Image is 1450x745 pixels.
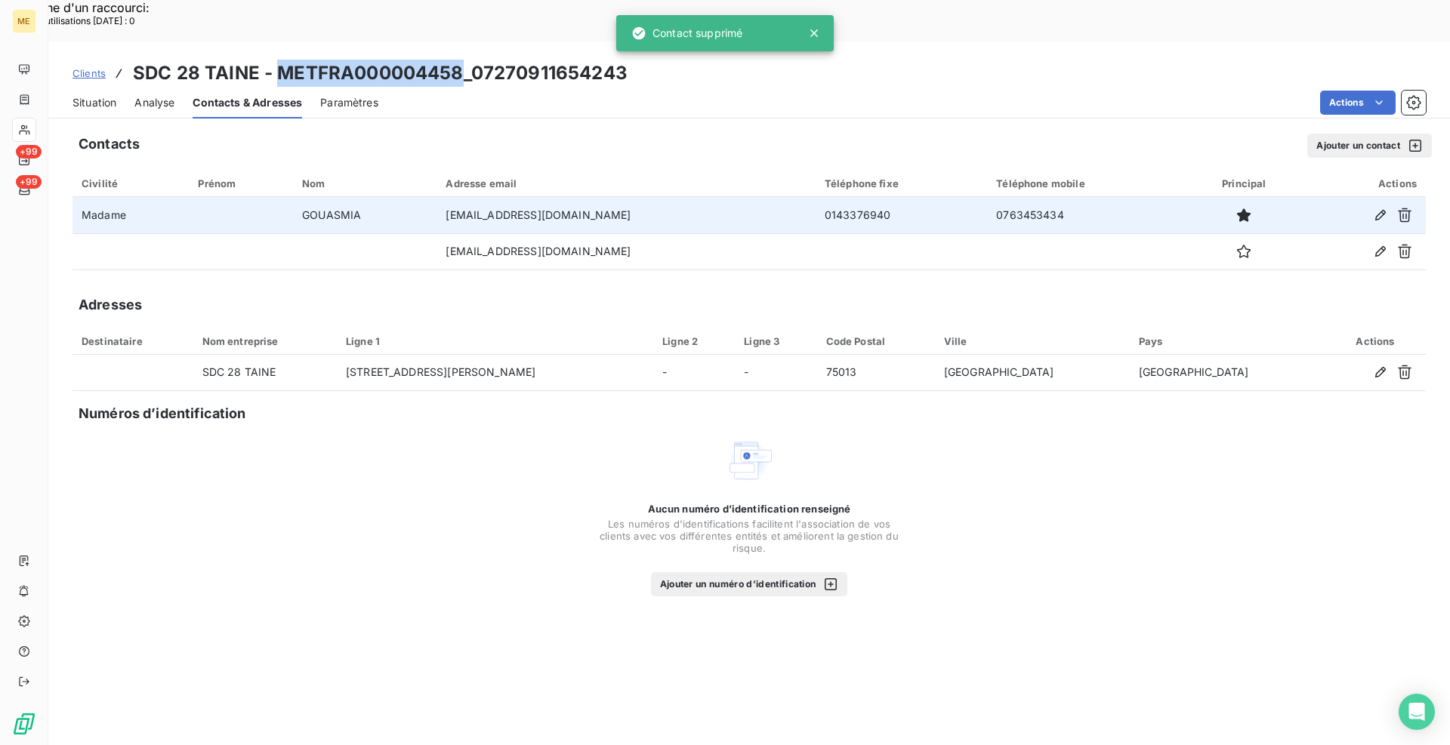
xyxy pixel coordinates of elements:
[134,95,174,110] span: Analyse
[72,67,106,79] span: Clients
[12,712,36,736] img: Logo LeanPay
[72,66,106,81] a: Clients
[1307,134,1432,158] button: Ajouter un contact
[935,355,1130,391] td: [GEOGRAPHIC_DATA]
[16,175,42,189] span: +99
[346,335,644,347] div: Ligne 1
[198,177,284,189] div: Prénom
[826,335,926,347] div: Code Postal
[72,95,116,110] span: Situation
[816,197,987,233] td: 0143376940
[337,355,653,391] td: [STREET_ADDRESS][PERSON_NAME]
[12,148,35,172] a: +99
[193,95,302,110] span: Contacts & Adresses
[1334,335,1417,347] div: Actions
[82,177,180,189] div: Civilité
[437,197,815,233] td: [EMAIL_ADDRESS][DOMAIN_NAME]
[735,355,816,391] td: -
[725,436,773,485] img: Empty state
[631,20,742,47] div: Contact supprimé
[1139,335,1316,347] div: Pays
[72,197,189,233] td: Madame
[817,355,935,391] td: 75013
[16,145,42,159] span: +99
[437,233,815,269] td: [EMAIL_ADDRESS][DOMAIN_NAME]
[653,355,735,391] td: -
[82,335,184,347] div: Destinataire
[1130,355,1325,391] td: [GEOGRAPHIC_DATA]
[79,403,246,424] h5: Numéros d’identification
[12,178,35,202] a: +99
[1311,177,1417,189] div: Actions
[193,355,337,391] td: SDC 28 TAINE
[1195,177,1293,189] div: Principal
[202,335,328,347] div: Nom entreprise
[987,197,1186,233] td: 0763453434
[744,335,807,347] div: Ligne 3
[320,95,378,110] span: Paramètres
[302,177,427,189] div: Nom
[1320,91,1396,115] button: Actions
[79,134,140,155] h5: Contacts
[293,197,437,233] td: GOUASMIA
[1399,694,1435,730] div: Open Intercom Messenger
[662,335,726,347] div: Ligne 2
[598,518,900,554] span: Les numéros d'identifications facilitent l'association de vos clients avec vos différentes entité...
[446,177,806,189] div: Adresse email
[825,177,978,189] div: Téléphone fixe
[651,572,848,596] button: Ajouter un numéro d’identification
[133,60,628,87] h3: SDC 28 TAINE - METFRA000004458_07270911654243
[79,294,142,316] h5: Adresses
[996,177,1177,189] div: Téléphone mobile
[648,503,851,515] span: Aucun numéro d’identification renseigné
[944,335,1121,347] div: Ville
